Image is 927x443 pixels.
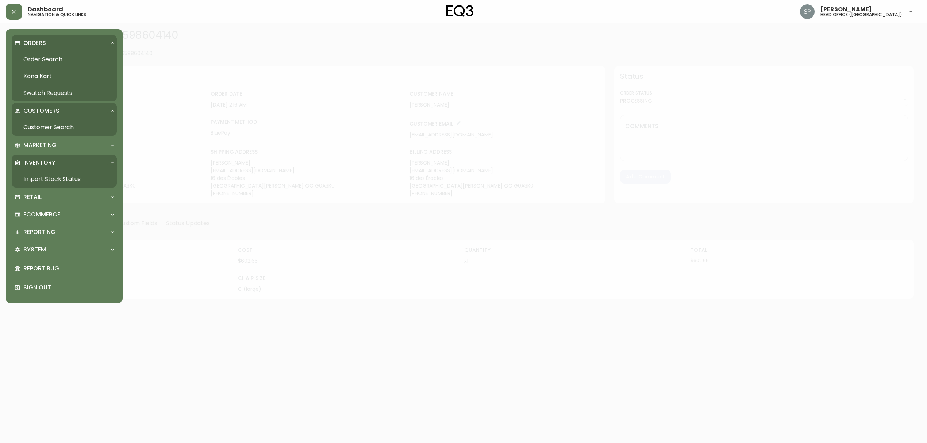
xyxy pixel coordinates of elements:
div: Ecommerce [12,207,117,223]
div: Inventory [12,155,117,171]
p: System [23,246,46,254]
p: Marketing [23,141,57,149]
span: Dashboard [28,7,63,12]
div: Report Bug [12,259,117,278]
div: Retail [12,189,117,205]
a: Swatch Requests [12,85,117,101]
h5: head office ([GEOGRAPHIC_DATA]) [820,12,902,17]
img: logo [446,5,473,17]
a: Order Search [12,51,117,68]
a: Kona Kart [12,68,117,85]
div: Sign Out [12,278,117,297]
h5: navigation & quick links [28,12,86,17]
p: Sign Out [23,284,114,292]
img: 0cb179e7bf3690758a1aaa5f0aafa0b4 [800,4,815,19]
p: Inventory [23,159,55,167]
p: Retail [23,193,42,201]
p: Report Bug [23,265,114,273]
span: [PERSON_NAME] [820,7,872,12]
div: System [12,242,117,258]
a: Import Stock Status [12,171,117,188]
p: Customers [23,107,59,115]
div: Reporting [12,224,117,240]
div: Orders [12,35,117,51]
div: Marketing [12,137,117,153]
a: Customer Search [12,119,117,136]
p: Orders [23,39,46,47]
p: Ecommerce [23,211,60,219]
p: Reporting [23,228,55,236]
div: Customers [12,103,117,119]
